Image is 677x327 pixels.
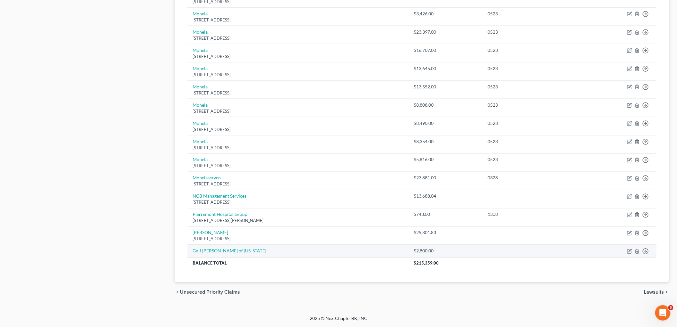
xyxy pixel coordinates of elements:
[193,145,403,151] div: [STREET_ADDRESS]
[193,181,403,187] div: [STREET_ADDRESS]
[488,65,573,72] div: 0523
[488,29,573,35] div: 0523
[193,157,208,162] a: Mohela
[414,29,477,35] div: $23,397.00
[193,47,208,53] a: Mohela
[175,290,240,295] button: chevron_left Unsecured Priority Claims
[644,290,664,295] span: Lawsuits
[655,305,671,321] iframe: Intercom live chat
[414,175,477,181] div: $23,881.00
[488,84,573,90] div: 0523
[488,211,573,218] div: 1308
[193,17,403,23] div: [STREET_ADDRESS]
[488,138,573,145] div: 0523
[414,120,477,127] div: $8,490.00
[414,230,477,236] div: $25,801.83
[193,200,403,206] div: [STREET_ADDRESS]
[193,72,403,78] div: [STREET_ADDRESS]
[193,120,208,126] a: Mohela
[193,29,208,35] a: Mohela
[414,47,477,53] div: $16,707.00
[414,248,477,254] div: $2,800.00
[193,66,208,71] a: Mohela
[193,84,208,89] a: Mohela
[175,290,180,295] i: chevron_left
[193,236,403,242] div: [STREET_ADDRESS]
[414,65,477,72] div: $13,645.00
[414,157,477,163] div: $5,816.00
[414,11,477,17] div: $3,426.00
[193,108,403,114] div: [STREET_ADDRESS]
[193,139,208,144] a: Mohela
[193,53,403,60] div: [STREET_ADDRESS]
[414,138,477,145] div: $8,354.00
[193,218,403,224] div: [STREET_ADDRESS][PERSON_NAME]
[488,157,573,163] div: 0523
[180,290,240,295] span: Unsecured Priority Claims
[488,11,573,17] div: 0523
[488,175,573,181] div: 0328
[644,290,669,295] button: Lawsuits chevron_right
[414,193,477,200] div: $13,688.04
[193,35,403,41] div: [STREET_ADDRESS]
[193,212,247,217] a: Pierremont Hospital Group
[193,102,208,108] a: Mohela
[193,193,246,199] a: NCB Management Services
[156,315,521,327] div: 2025 © NextChapterBK, INC
[193,230,228,235] a: [PERSON_NAME]
[193,175,221,181] a: Mohelaservcn
[193,163,403,169] div: [STREET_ADDRESS]
[193,90,403,96] div: [STREET_ADDRESS]
[488,120,573,127] div: 0523
[193,248,266,254] a: Golf [PERSON_NAME] of [US_STATE]
[414,84,477,90] div: $13,552.00
[414,261,439,266] span: $215,359.00
[414,211,477,218] div: $748.00
[414,102,477,108] div: $8,808.00
[488,102,573,108] div: 0523
[668,305,673,310] span: 3
[193,11,208,16] a: Mohela
[187,258,409,269] th: Balance Total
[193,127,403,133] div: [STREET_ADDRESS]
[664,290,669,295] i: chevron_right
[488,47,573,53] div: 0523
